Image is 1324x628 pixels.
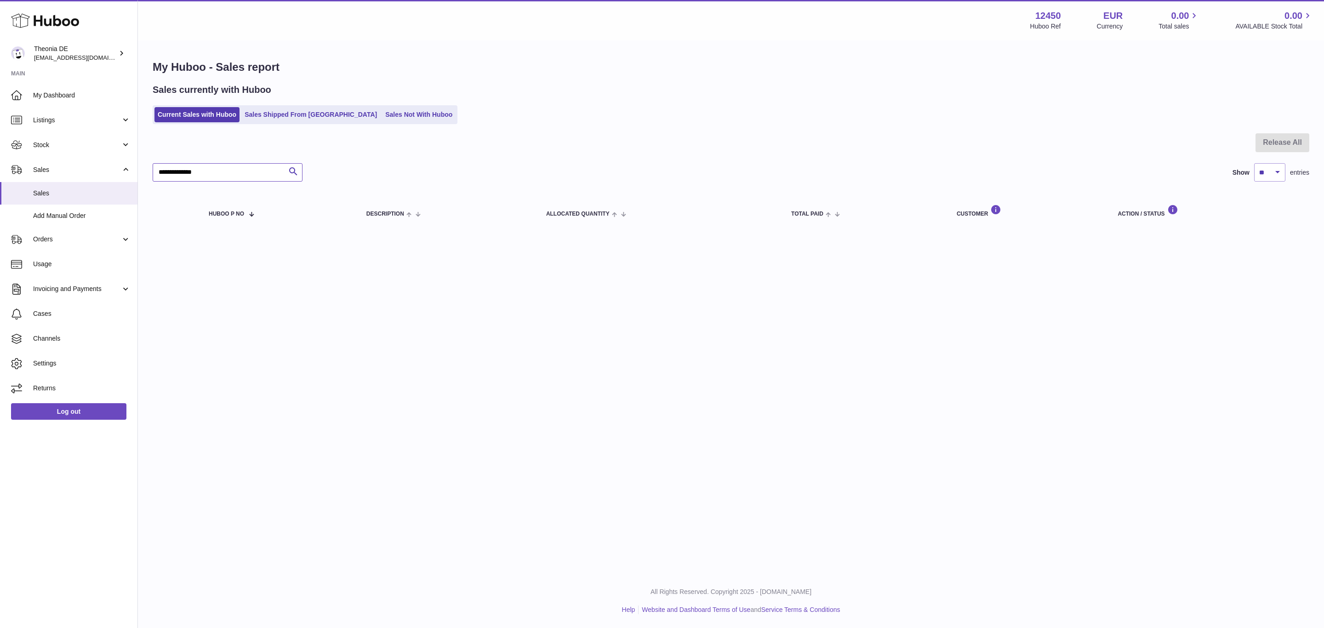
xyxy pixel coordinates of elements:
span: Sales [33,166,121,174]
span: [EMAIL_ADDRESS][DOMAIN_NAME] [34,54,135,61]
a: Help [622,606,635,613]
div: Currency [1097,22,1123,31]
a: Log out [11,403,126,420]
h2: Sales currently with Huboo [153,84,271,96]
span: Add Manual Order [33,211,131,220]
span: Orders [33,235,121,244]
label: Show [1233,168,1250,177]
span: Stock [33,141,121,149]
span: Channels [33,334,131,343]
span: Returns [33,384,131,393]
a: Sales Shipped From [GEOGRAPHIC_DATA] [241,107,380,122]
span: AVAILABLE Stock Total [1235,22,1313,31]
a: Sales Not With Huboo [382,107,456,122]
span: Invoicing and Payments [33,285,121,293]
a: Website and Dashboard Terms of Use [642,606,750,613]
img: info-de@theonia.com [11,46,25,60]
li: and [639,605,840,614]
span: entries [1290,168,1309,177]
span: Huboo P no [209,211,244,217]
span: Cases [33,309,131,318]
span: Description [366,211,404,217]
span: Sales [33,189,131,198]
span: ALLOCATED Quantity [546,211,610,217]
span: My Dashboard [33,91,131,100]
span: Listings [33,116,121,125]
div: Huboo Ref [1030,22,1061,31]
a: 0.00 AVAILABLE Stock Total [1235,10,1313,31]
span: 0.00 [1171,10,1189,22]
strong: 12450 [1035,10,1061,22]
a: Service Terms & Conditions [761,606,840,613]
span: 0.00 [1284,10,1302,22]
p: All Rights Reserved. Copyright 2025 - [DOMAIN_NAME] [145,588,1317,596]
h1: My Huboo - Sales report [153,60,1309,74]
span: Usage [33,260,131,268]
strong: EUR [1103,10,1123,22]
div: Theonia DE [34,45,117,62]
span: Total paid [791,211,823,217]
a: Current Sales with Huboo [154,107,240,122]
div: Customer [957,205,1099,217]
span: Settings [33,359,131,368]
div: Action / Status [1118,205,1300,217]
span: Total sales [1158,22,1199,31]
a: 0.00 Total sales [1158,10,1199,31]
